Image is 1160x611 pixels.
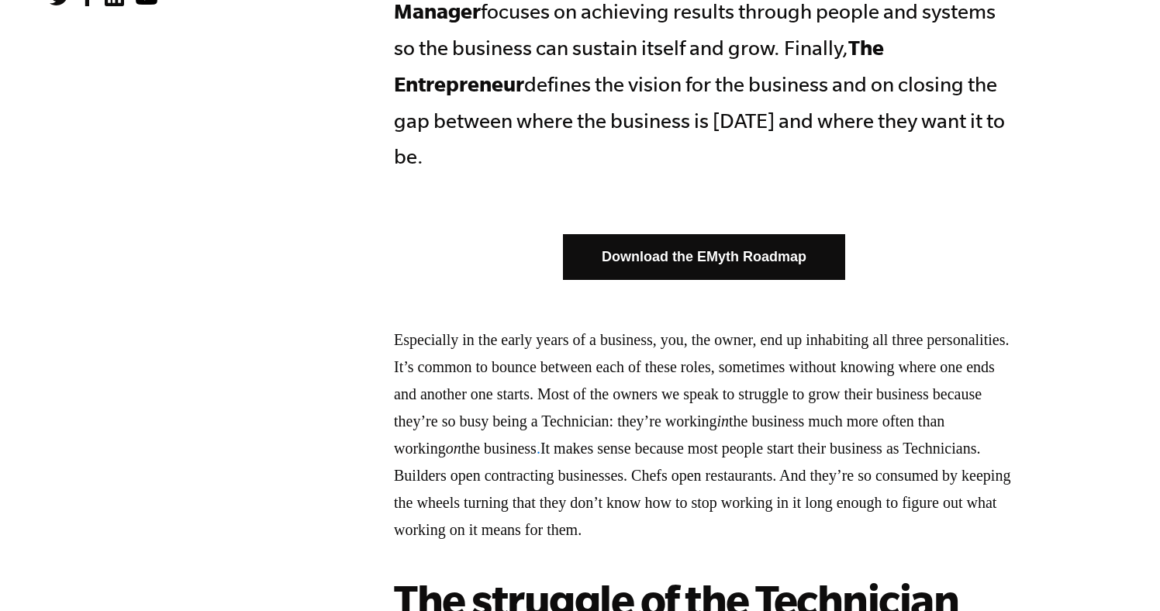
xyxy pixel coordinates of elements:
em: on [446,440,461,457]
p: Especially in the early years of a business, you, the owner, end up inhabiting all three personal... [394,326,1014,544]
a: . [537,440,540,457]
iframe: Chat Widget [1082,537,1160,611]
em: in [716,413,729,430]
a: Download the EMyth Roadmap [563,234,845,280]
